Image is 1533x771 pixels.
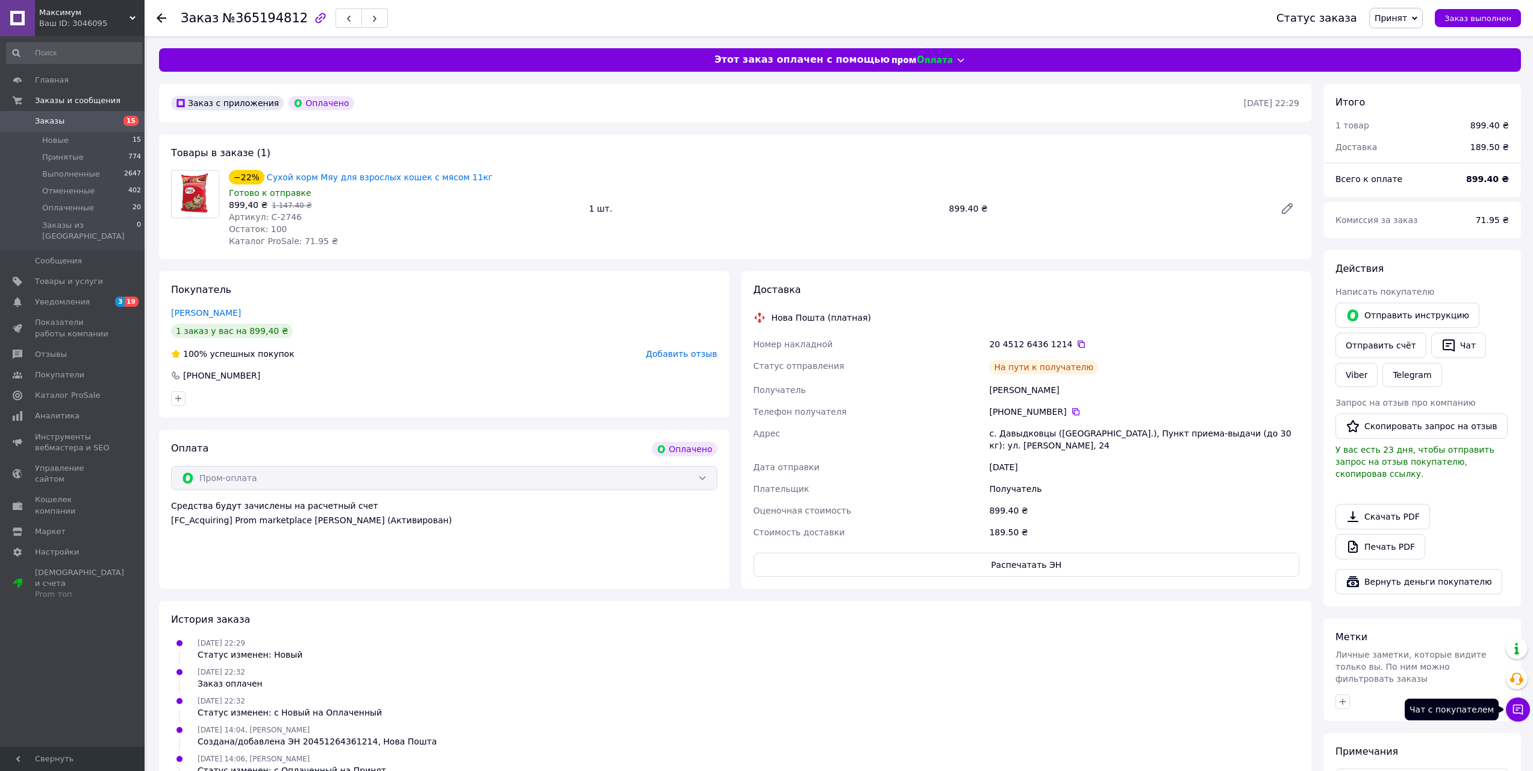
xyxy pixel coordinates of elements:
[42,220,137,242] span: Заказы из [GEOGRAPHIC_DATA]
[35,494,111,516] span: Кошелек компании
[1335,96,1365,108] span: Итого
[198,668,245,676] span: [DATE] 22:32
[137,220,141,242] span: 0
[754,339,833,349] span: Номер накладной
[944,200,1270,217] div: 899.40 ₴
[989,360,1098,374] div: На пути к получателю
[1470,119,1509,131] div: 899.40 ₴
[987,478,1302,500] div: Получатель
[172,171,219,218] img: Сухой корм Мяу для взрослых кошек с мясом 11кг
[1335,631,1367,643] span: Метки
[6,42,142,64] input: Поиск
[35,317,111,339] span: Показатели работы компании
[35,256,82,266] span: Сообщения
[1435,9,1521,27] button: Заказ выполнен
[1335,650,1487,684] span: Личные заметки, которые видите только вы. По ним можно фильтровать заказы
[1335,534,1425,559] a: Печать PDF
[171,284,231,295] span: Покупатель
[123,116,139,126] span: 15
[157,12,166,24] div: Вернуться назад
[35,95,120,106] span: Заказы и сообщения
[35,370,84,380] span: Покупатели
[35,432,111,453] span: Инструменты вебмастера и SEO
[1506,697,1530,722] button: Чат с покупателем
[646,349,717,359] span: Добавить отзыв
[171,442,208,454] span: Оплата
[133,135,141,146] span: 15
[1476,215,1509,225] span: 71.95 ₴
[754,407,847,417] span: Телефон получателя
[183,349,207,359] span: 100%
[42,203,94,213] span: Оплаченные
[35,349,67,360] span: Отзывы
[171,500,717,526] div: Средства будут зачислены на расчетный счет
[1335,414,1508,439] button: Скопировать запрос на отзыв
[229,236,338,246] span: Каталог ProSale: 71.95 ₴
[171,514,717,526] div: [FC_Acquiring] Prom marketplace [PERSON_NAME] (Активирован)
[1335,121,1369,130] span: 1 товар
[133,203,141,213] span: 20
[42,135,69,146] span: Новые
[1375,13,1407,23] span: Принят
[987,456,1302,478] div: [DATE]
[35,567,124,600] span: [DEMOGRAPHIC_DATA] и счета
[1275,197,1299,221] a: Редактировать
[124,169,141,180] span: 2647
[115,297,125,307] span: 3
[171,308,241,318] a: [PERSON_NAME]
[1244,98,1299,108] time: [DATE] 22:29
[198,706,382,719] div: Статус изменен: с Новый на Оплаченный
[1335,263,1384,274] span: Действия
[39,7,130,18] span: Максимум
[229,170,264,184] div: −22%
[171,348,295,360] div: успешных покупок
[987,423,1302,456] div: с. Давыдковцы ([GEOGRAPHIC_DATA].), Пункт приема-выдачи (до 30 кг): ул. [PERSON_NAME], 24
[1466,174,1509,184] b: 899.40 ₴
[128,186,141,197] span: 402
[714,53,890,67] span: Этот заказ оплачен с помощью
[754,553,1300,577] button: Распечатать ЭН
[198,678,263,690] div: Заказ оплачен
[754,429,780,438] span: Адрес
[198,649,302,661] div: Статус изменен: Новый
[754,484,810,494] span: Плательщик
[171,324,293,338] div: 1 заказ у вас на 899,40 ₴
[35,276,103,287] span: Товары и услуги
[35,547,79,558] span: Настройки
[171,96,284,110] div: Заказ с приложения
[1335,504,1430,529] a: Скачать PDF
[652,442,717,456] div: Оплачено
[1335,333,1426,358] button: Отправить счёт
[1431,333,1486,358] button: Чат
[987,521,1302,543] div: 189.50 ₴
[1335,746,1398,757] span: Примечания
[229,212,302,222] span: Артикул: С-2746
[198,735,437,747] div: Создана/добавлена ЭН 20451264361214, Нова Пошта
[272,201,312,210] span: 1 147.40 ₴
[198,755,310,763] span: [DATE] 14:06, [PERSON_NAME]
[1335,398,1476,408] span: Запрос на отзыв про компанию
[1444,14,1511,23] span: Заказ выполнен
[181,11,219,25] span: Заказ
[128,152,141,163] span: 774
[754,527,845,537] span: Стоимость доставки
[754,462,820,472] span: Дата отправки
[754,385,806,395] span: Получатель
[754,284,801,295] span: Доставка
[289,96,354,110] div: Оплачено
[35,116,64,127] span: Заказы
[584,200,944,217] div: 1 шт.
[1335,445,1494,479] span: У вас есть 23 дня, чтобы отправить запрос на отзыв покупателю, скопировав ссылку.
[35,390,100,401] span: Каталог ProSale
[1276,12,1357,24] div: Статус заказа
[35,297,90,307] span: Уведомления
[229,224,287,234] span: Остаток: 100
[1335,287,1434,297] span: Написать покупателю
[229,200,267,210] span: 899,40 ₴
[1335,363,1378,387] a: Viber
[198,697,245,705] span: [DATE] 22:32
[42,152,84,163] span: Принятые
[1382,363,1441,387] a: Telegram
[35,526,66,537] span: Маркет
[987,500,1302,521] div: 899.40 ₴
